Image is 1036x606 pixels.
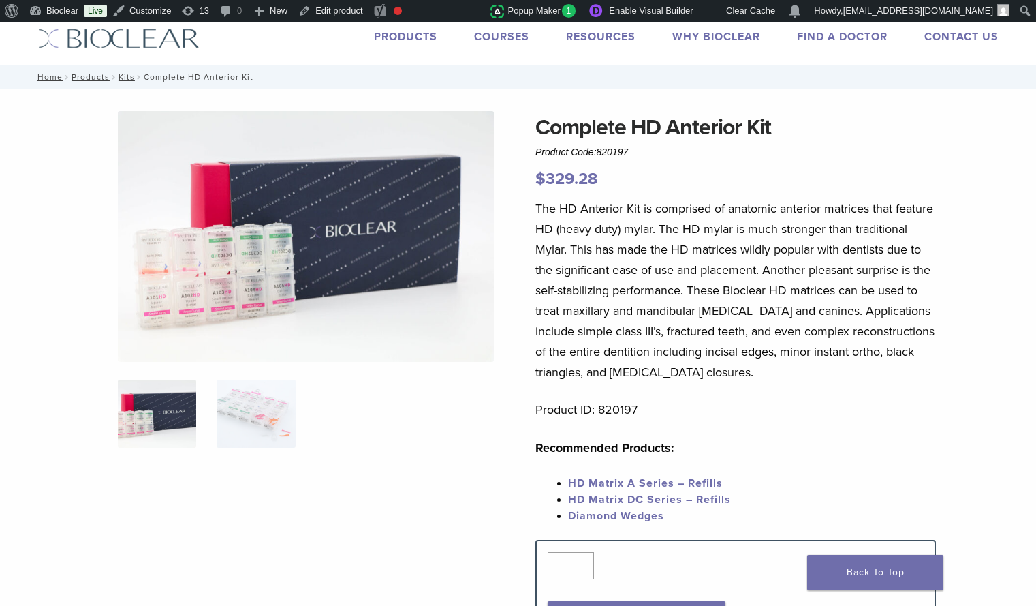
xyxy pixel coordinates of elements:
a: Why Bioclear [672,30,760,44]
div: Focus keyphrase not set [394,7,402,15]
a: Home [33,72,63,82]
a: Diamond Wedges [568,509,664,523]
a: Courses [474,30,529,44]
bdi: 329.28 [535,169,598,189]
a: Resources [566,30,635,44]
img: Views over 48 hours. Click for more Jetpack Stats. [414,3,490,20]
p: The HD Anterior Kit is comprised of anatomic anterior matrices that feature HD (heavy duty) mylar... [535,198,936,382]
p: Product ID: 820197 [535,399,936,420]
span: / [63,74,72,80]
strong: Recommended Products: [535,440,674,455]
h1: Complete HD Anterior Kit [535,111,936,144]
a: Find A Doctor [797,30,888,44]
a: HD Matrix DC Series – Refills [568,493,731,506]
a: Products [72,72,110,82]
img: IMG_8088-1-324x324.jpg [118,380,196,448]
a: HD Matrix A Series – Refills [568,476,723,490]
img: IMG_8088 (1) [118,111,494,362]
span: 1 [562,4,576,18]
a: Kits [119,72,135,82]
a: Products [374,30,437,44]
span: / [110,74,119,80]
span: $ [535,169,546,189]
span: 820197 [597,147,629,157]
span: Product Code: [535,147,628,157]
nav: Complete HD Anterior Kit [28,65,1009,89]
a: Live [84,5,107,17]
a: Contact Us [924,30,999,44]
img: Complete HD Anterior Kit - Image 2 [217,380,295,448]
span: / [135,74,144,80]
span: [EMAIL_ADDRESS][DOMAIN_NAME] [843,5,993,16]
a: Back To Top [807,555,943,590]
img: Bioclear [38,29,200,48]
